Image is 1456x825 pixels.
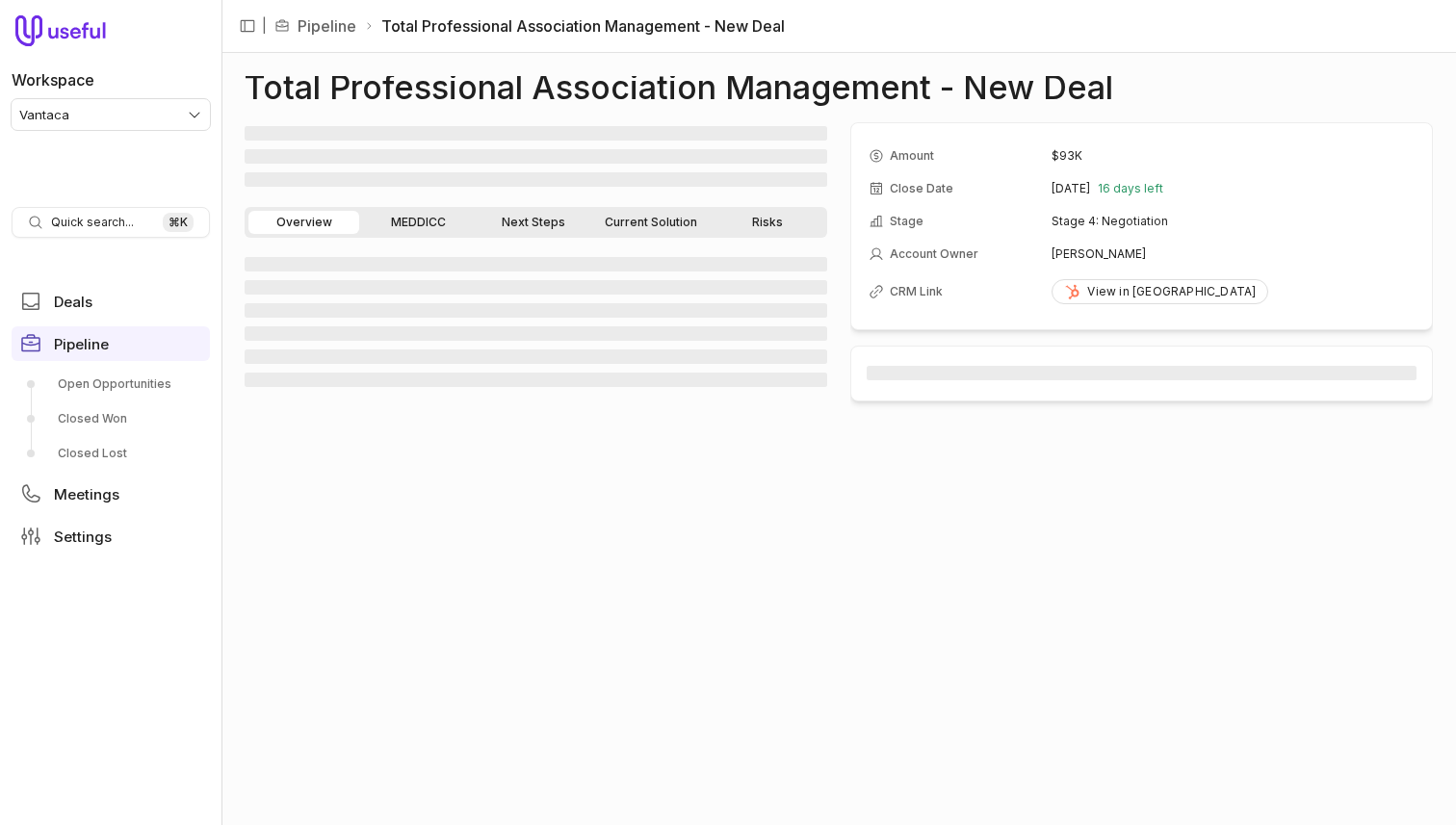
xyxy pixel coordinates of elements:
[890,181,953,196] span: Close Date
[890,284,943,299] span: CRM Link
[298,14,356,38] a: Pipeline
[262,14,267,38] span: |
[713,211,823,234] a: Risks
[1098,181,1163,196] span: 16 days left
[1052,279,1268,304] a: View in [GEOGRAPHIC_DATA]
[12,519,210,554] a: Settings
[890,246,978,262] span: Account Owner
[12,403,210,434] a: Closed Won
[245,257,827,271] span: ‌
[364,14,785,38] li: Total Professional Association Management - New Deal
[54,295,92,309] span: Deals
[1052,141,1415,171] td: $93K
[479,211,589,234] a: Next Steps
[593,211,709,234] a: Current Solution
[51,215,134,230] span: Quick search...
[890,214,923,229] span: Stage
[1064,284,1256,299] div: View in [GEOGRAPHIC_DATA]
[1052,239,1415,270] td: [PERSON_NAME]
[12,369,210,469] div: Pipeline submenu
[245,280,827,295] span: ‌
[12,326,210,361] a: Pipeline
[248,211,359,234] a: Overview
[54,337,109,351] span: Pipeline
[363,211,474,234] a: MEDDICC
[245,373,827,387] span: ‌
[1052,206,1415,237] td: Stage 4: Negotiation
[245,303,827,318] span: ‌
[890,148,934,164] span: Amount
[245,326,827,341] span: ‌
[245,149,827,164] span: ‌
[245,76,1113,99] h1: Total Professional Association Management - New Deal
[12,369,210,400] a: Open Opportunities
[54,487,119,502] span: Meetings
[1052,181,1090,196] time: [DATE]
[12,477,210,511] a: Meetings
[163,213,194,232] kbd: ⌘ K
[245,172,827,187] span: ‌
[12,284,210,319] a: Deals
[245,349,827,364] span: ‌
[867,366,1417,380] span: ‌
[12,438,210,469] a: Closed Lost
[233,12,262,40] button: Collapse sidebar
[12,68,94,91] label: Workspace
[245,126,827,141] span: ‌
[54,529,112,544] span: Settings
